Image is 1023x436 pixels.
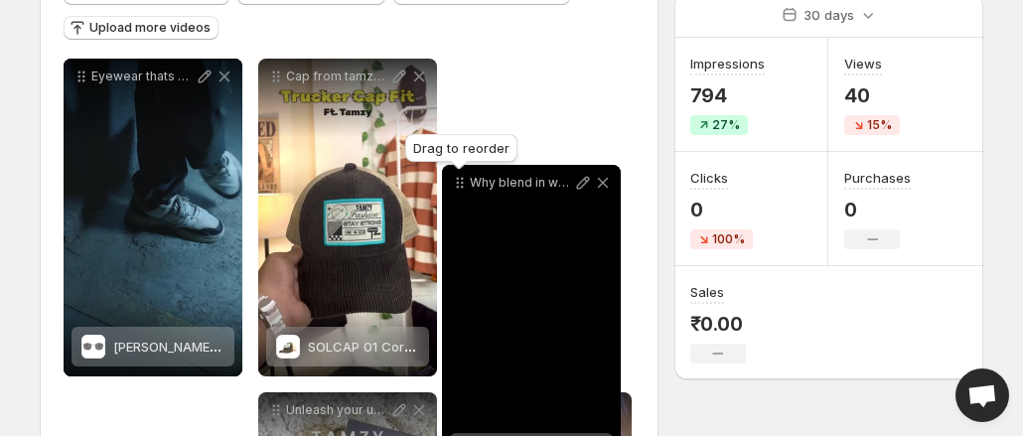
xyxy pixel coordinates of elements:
span: 15% [867,117,892,133]
h3: Impressions [690,54,765,73]
span: SOLCAP 01 Corduroy [308,339,440,355]
a: Open chat [955,368,1009,422]
p: Cap from tamzyindia [286,69,389,84]
p: Unleash your unique style with fashion accessories designed to inspire individuality by tamzyindia [286,402,389,418]
div: Eyewear thats got that it factor See all the new drops and timeless faves Your next obsession is ... [64,59,242,376]
p: 794 [690,83,765,107]
img: VELORA 11 [81,335,105,359]
p: Why blend in when you can stand out The Shade Flex 06 cap is all about funky vibes fearless style... [470,175,573,191]
h3: Views [844,54,882,73]
h3: Clicks [690,168,728,188]
h3: Purchases [844,168,911,188]
button: Upload more videos [64,16,219,40]
span: [PERSON_NAME] 11 [113,339,227,355]
div: Cap from tamzyindiaSOLCAP 01 CorduroySOLCAP 01 Corduroy [258,59,437,376]
span: 100% [712,231,745,247]
span: 27% [712,117,740,133]
span: Upload more videos [89,20,211,36]
p: 40 [844,83,900,107]
p: 0 [690,198,753,221]
p: ₹0.00 [690,312,746,336]
p: Eyewear thats got that it factor See all the new drops and timeless faves Your next obsession is ... [91,69,195,84]
p: 30 days [804,5,854,25]
p: 0 [844,198,911,221]
h3: Sales [690,282,724,302]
